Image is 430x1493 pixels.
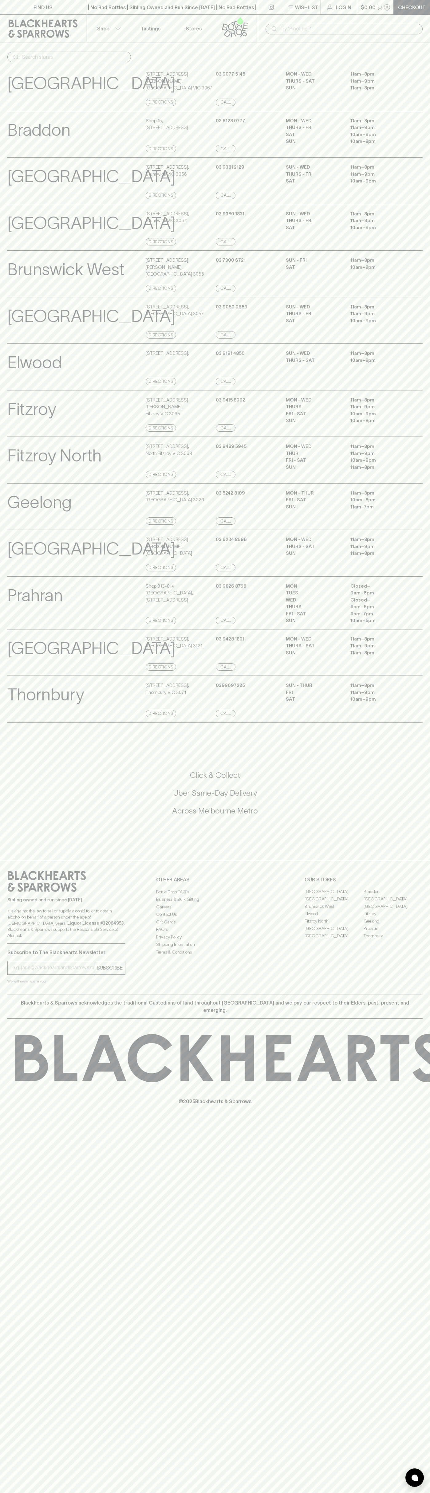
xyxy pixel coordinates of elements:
p: 11am – 9pm [350,78,406,85]
p: Closed – [350,597,406,604]
p: Tastings [141,25,160,32]
p: Shop 813-814 [GEOGRAPHIC_DATA] , [STREET_ADDRESS] [146,583,214,604]
p: WED [286,597,341,604]
a: Directions [146,378,176,385]
a: Gift Cards [156,918,274,926]
p: THURS - SAT [286,642,341,649]
a: Call [216,99,235,106]
a: Elwood [305,910,364,918]
p: FRI - SAT [286,457,341,464]
p: We will never spam you [7,978,125,984]
p: 11am – 9pm [350,403,406,410]
a: Contact Us [156,911,274,918]
p: 03 9077 5145 [216,71,245,78]
p: 03 6234 8696 [216,536,247,543]
p: 03 5242 8109 [216,490,245,497]
p: SUN [286,617,341,624]
p: [GEOGRAPHIC_DATA] [7,304,175,329]
p: MON - THUR [286,490,341,497]
p: 10am – 8pm [350,264,406,271]
p: [GEOGRAPHIC_DATA] [7,71,175,96]
a: Call [216,617,235,624]
p: 10am – 5pm [350,617,406,624]
p: THURS - SAT [286,357,341,364]
p: SUN - WED [286,350,341,357]
p: Shop [97,25,109,32]
p: Shop 15 , [STREET_ADDRESS] [146,117,188,131]
p: THUR [286,450,341,457]
p: [STREET_ADDRESS] , [GEOGRAPHIC_DATA] 3057 [146,304,204,317]
p: MON - WED [286,636,341,643]
a: Careers [156,903,274,911]
p: THURS - FRI [286,124,341,131]
a: Directions [146,145,176,152]
p: 10am – 9pm [350,410,406,417]
a: Directions [146,192,176,199]
a: Directions [146,424,176,432]
p: SUN - WED [286,210,341,217]
a: Call [216,471,235,478]
p: THURS - FRI [286,310,341,317]
a: [GEOGRAPHIC_DATA] [305,895,364,903]
p: FRI - SAT [286,610,341,617]
a: Call [216,710,235,717]
p: 03 9050 0659 [216,304,247,311]
a: Directions [146,617,176,624]
p: FIND US [34,4,53,11]
p: Brunswick West [7,257,124,282]
button: SUBSCRIBE [94,961,125,974]
p: Fitzroy [7,397,56,422]
p: Elwood [7,350,62,375]
a: Prahran [364,925,423,932]
p: Fri [286,689,341,696]
p: [STREET_ADDRESS][PERSON_NAME] , Fitzroy VIC 3065 [146,397,214,417]
p: [STREET_ADDRESS][PERSON_NAME] , [GEOGRAPHIC_DATA] VIC 3067 [146,71,214,92]
p: [STREET_ADDRESS] , Thornbury VIC 3071 [146,682,189,696]
h5: Across Melbourne Metro [7,806,423,816]
p: 10am – 9pm [350,696,406,703]
p: 11am – 9pm [350,124,406,131]
a: Privacy Policy [156,933,274,941]
p: 9am – 7pm [350,610,406,617]
p: 11am – 8pm [350,490,406,497]
p: 11am – 9pm [350,450,406,457]
p: 11am – 8pm [350,550,406,557]
p: SUN - FRI [286,257,341,264]
p: [STREET_ADDRESS] , [146,350,189,357]
a: Call [216,192,235,199]
p: SUN [286,84,341,92]
img: bubble-icon [412,1475,418,1481]
p: MON - WED [286,443,341,450]
p: 11am – 7pm [350,504,406,511]
a: Tastings [129,15,172,42]
a: Directions [146,285,176,292]
p: FRI - SAT [286,496,341,504]
input: Try "Pinot noir" [280,24,418,34]
p: 11am – 8pm [350,682,406,689]
p: Prahran [7,583,63,608]
a: Directions [146,710,176,717]
p: SUN - WED [286,164,341,171]
a: Stores [172,15,215,42]
p: 11am – 9pm [350,171,406,178]
a: Call [216,285,235,292]
p: SUN [286,649,341,656]
a: Fitzroy [364,910,423,918]
p: SAT [286,224,341,231]
p: SUBSCRIBE [97,964,123,971]
p: SAT [286,264,341,271]
input: Search stores [22,52,126,62]
p: 0 [386,6,388,9]
p: 03 9428 1801 [216,636,244,643]
p: THURS - FRI [286,171,341,178]
a: Call [216,331,235,339]
p: THURS - SAT [286,543,341,550]
p: SUN - WED [286,304,341,311]
p: TUES [286,590,341,597]
p: SUN [286,138,341,145]
p: 11am – 9pm [350,689,406,696]
p: 03 9826 8768 [216,583,246,590]
a: Directions [146,564,176,571]
p: THURS [286,603,341,610]
p: Geelong [7,490,72,515]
